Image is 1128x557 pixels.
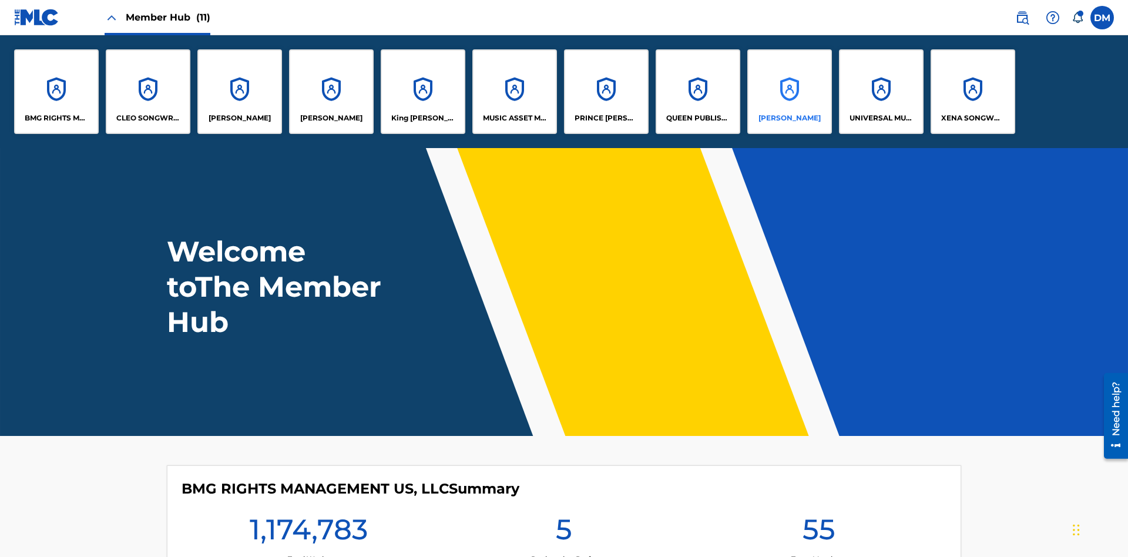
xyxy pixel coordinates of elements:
a: Accounts[PERSON_NAME] [197,49,282,134]
p: CLEO SONGWRITER [116,113,180,123]
a: Public Search [1010,6,1034,29]
p: MUSIC ASSET MANAGEMENT (MAM) [483,113,547,123]
p: RONALD MCTESTERSON [758,113,821,123]
a: AccountsBMG RIGHTS MANAGEMENT US, LLC [14,49,99,134]
div: Notifications [1072,12,1083,24]
div: Help [1041,6,1065,29]
span: (11) [196,12,210,23]
a: AccountsUNIVERSAL MUSIC PUB GROUP [839,49,924,134]
h1: 5 [556,512,572,554]
p: EYAMA MCSINGER [300,113,362,123]
a: Accounts[PERSON_NAME] [747,49,832,134]
a: AccountsCLEO SONGWRITER [106,49,190,134]
p: King McTesterson [391,113,455,123]
a: AccountsQUEEN PUBLISHA [656,49,740,134]
h1: Welcome to The Member Hub [167,234,387,340]
h4: BMG RIGHTS MANAGEMENT US, LLC [182,480,519,498]
h1: 55 [803,512,835,554]
img: MLC Logo [14,9,59,26]
a: AccountsPRINCE [PERSON_NAME] [564,49,649,134]
img: help [1046,11,1060,25]
a: AccountsXENA SONGWRITER [931,49,1015,134]
p: QUEEN PUBLISHA [666,113,730,123]
div: User Menu [1090,6,1114,29]
p: UNIVERSAL MUSIC PUB GROUP [850,113,914,123]
p: BMG RIGHTS MANAGEMENT US, LLC [25,113,89,123]
iframe: Chat Widget [1069,501,1128,557]
h1: 1,174,783 [250,512,368,554]
a: AccountsKing [PERSON_NAME] [381,49,465,134]
img: Close [105,11,119,25]
a: AccountsMUSIC ASSET MANAGEMENT (MAM) [472,49,557,134]
p: XENA SONGWRITER [941,113,1005,123]
p: PRINCE MCTESTERSON [575,113,639,123]
div: Drag [1073,512,1080,548]
span: Member Hub [126,11,210,24]
img: search [1015,11,1029,25]
iframe: Resource Center [1095,368,1128,465]
a: Accounts[PERSON_NAME] [289,49,374,134]
p: ELVIS COSTELLO [209,113,271,123]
